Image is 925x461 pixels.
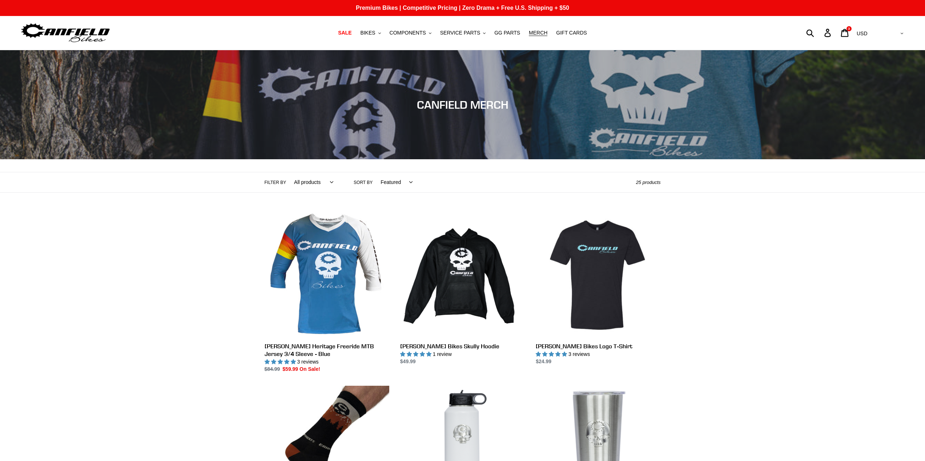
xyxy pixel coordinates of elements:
[848,27,850,31] span: 3
[354,179,373,186] label: Sort by
[386,28,435,38] button: COMPONENTS
[552,28,591,38] a: GIFT CARDS
[357,28,384,38] button: BIKES
[265,179,286,186] label: Filter by
[417,98,508,111] span: CANFIELD MERCH
[494,30,520,36] span: GG PARTS
[338,30,351,36] span: SALE
[437,28,489,38] button: SERVICE PARTS
[556,30,587,36] span: GIFT CARDS
[837,25,854,41] a: 3
[525,28,551,38] a: MERCH
[810,25,829,41] input: Search
[491,28,524,38] a: GG PARTS
[334,28,355,38] a: SALE
[529,30,547,36] span: MERCH
[390,30,426,36] span: COMPONENTS
[360,30,375,36] span: BIKES
[636,180,661,185] span: 25 products
[20,21,111,44] img: Canfield Bikes
[440,30,480,36] span: SERVICE PARTS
